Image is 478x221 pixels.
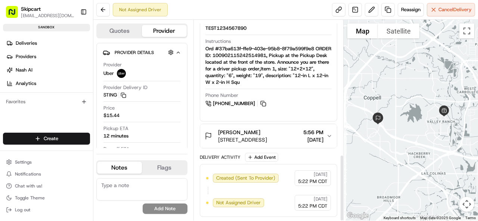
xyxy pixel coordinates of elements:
[15,195,45,201] span: Toggle Theme
[103,133,128,139] div: 12 minutes
[398,3,424,16] button: Reassign
[3,169,90,179] button: Notifications
[347,23,378,38] button: Show street map
[314,171,328,177] span: [DATE]
[205,100,267,108] a: [PHONE_NUMBER]
[245,153,278,162] button: Add Event
[15,171,41,177] span: Notifications
[3,96,90,108] div: Favorites
[3,193,90,203] button: Toggle Theme
[303,129,323,136] span: 5:56 PM
[7,71,21,84] img: 1736555255976-a54dd68f-1ca7-489b-9aae-adbdc363a1c4
[298,178,328,185] span: 5:22 PM CDT
[16,40,37,47] span: Deliveries
[384,215,416,221] button: Keyboard shortcuts
[3,181,90,191] button: Chat with us!
[15,108,57,115] span: Knowledge Base
[7,108,13,114] div: 📗
[205,45,332,86] div: Ord #37ba613f-ffe9-403e-95b8-8f79a599f9e8 ORDER ID: 100902115242514981, Pickup at the Pickup Desk...
[3,78,93,89] a: Analytics
[97,25,142,37] button: Quotes
[25,71,122,78] div: Start new chat
[115,50,154,56] span: Provider Details
[71,108,120,115] span: API Documentation
[3,51,93,63] a: Providers
[15,207,30,213] span: Log out
[3,205,90,215] button: Log out
[438,6,472,13] span: Cancel Delivery
[97,162,142,174] button: Notes
[3,64,93,76] a: Nash AI
[218,136,267,143] span: [STREET_ADDRESS]
[216,199,261,206] span: Not Assigned Driver
[15,183,42,189] span: Chat with us!
[378,23,419,38] button: Show satellite imagery
[103,61,122,68] span: Provider
[103,112,119,119] span: $15.44
[200,124,337,148] button: [PERSON_NAME][STREET_ADDRESS]5:56 PM[DATE]
[103,84,148,91] span: Provider Delivery ID
[16,67,32,73] span: Nash AI
[142,162,187,174] button: Flags
[345,211,370,221] img: Google
[103,70,114,77] span: Uber
[3,24,90,31] div: sandbox
[103,125,128,132] span: Pickup ETA
[427,3,475,16] button: CancelDelivery
[459,197,474,212] button: Map camera controls
[16,53,36,60] span: Providers
[25,78,94,84] div: We're available if you need us!
[74,126,90,132] span: Pylon
[205,25,246,32] div: TEST1234567890
[63,108,69,114] div: 💻
[200,154,240,160] div: Delivery Activity
[16,80,36,87] span: Analytics
[103,92,126,98] button: STING
[44,135,58,142] span: Create
[60,105,123,118] a: 💻API Documentation
[127,73,136,82] button: Start new chat
[103,105,115,111] span: Price
[205,38,231,45] span: Instructions
[303,136,323,143] span: [DATE]
[420,216,461,220] span: Map data ©2025 Google
[401,6,420,13] span: Reassign
[314,196,328,202] span: [DATE]
[15,159,32,165] span: Settings
[7,7,22,22] img: Nash
[3,133,90,145] button: Create
[3,3,77,21] button: Skipcart[EMAIL_ADDRESS][DOMAIN_NAME]
[213,100,255,107] span: [PHONE_NUMBER]
[7,29,136,41] p: Welcome 👋
[21,13,74,19] button: [EMAIL_ADDRESS][DOMAIN_NAME]
[117,69,126,78] img: uber-new-logo.jpeg
[218,129,260,136] span: [PERSON_NAME]
[205,92,238,99] span: Phone Number
[103,46,181,59] button: Provider Details
[298,203,328,209] span: 5:22 PM CDT
[53,126,90,132] a: Powered byPylon
[3,37,93,49] a: Deliveries
[216,175,275,181] span: Created (Sent To Provider)
[459,23,474,38] button: Toggle fullscreen view
[345,211,370,221] a: Open this area in Google Maps (opens a new window)
[3,157,90,167] button: Settings
[21,5,41,13] button: Skipcart
[4,105,60,118] a: 📗Knowledge Base
[465,216,476,220] a: Terms (opens in new tab)
[19,48,123,56] input: Clear
[142,25,187,37] button: Provider
[103,146,130,152] span: Dropoff ETA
